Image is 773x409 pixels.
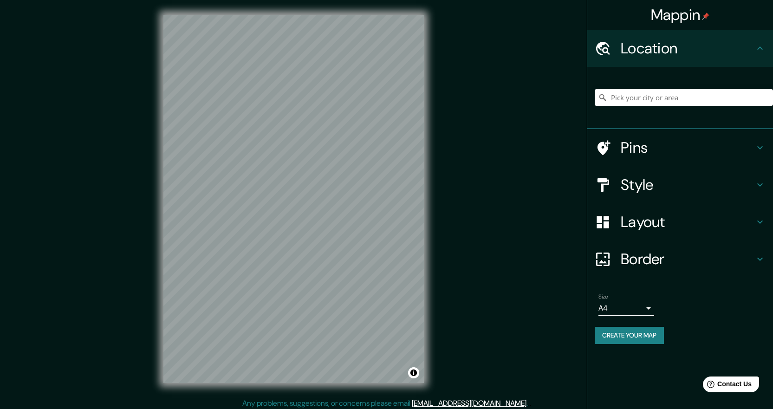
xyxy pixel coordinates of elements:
[595,89,773,106] input: Pick your city or area
[621,175,754,194] h4: Style
[528,398,529,409] div: .
[621,213,754,231] h4: Layout
[408,367,419,378] button: Toggle attribution
[595,327,664,344] button: Create your map
[587,30,773,67] div: Location
[702,13,709,20] img: pin-icon.png
[621,138,754,157] h4: Pins
[587,240,773,278] div: Border
[412,398,526,408] a: [EMAIL_ADDRESS][DOMAIN_NAME]
[690,373,763,399] iframe: Help widget launcher
[163,15,424,383] canvas: Map
[621,39,754,58] h4: Location
[598,293,608,301] label: Size
[598,301,654,316] div: A4
[651,6,710,24] h4: Mappin
[621,250,754,268] h4: Border
[529,398,531,409] div: .
[587,203,773,240] div: Layout
[242,398,528,409] p: Any problems, suggestions, or concerns please email .
[587,129,773,166] div: Pins
[587,166,773,203] div: Style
